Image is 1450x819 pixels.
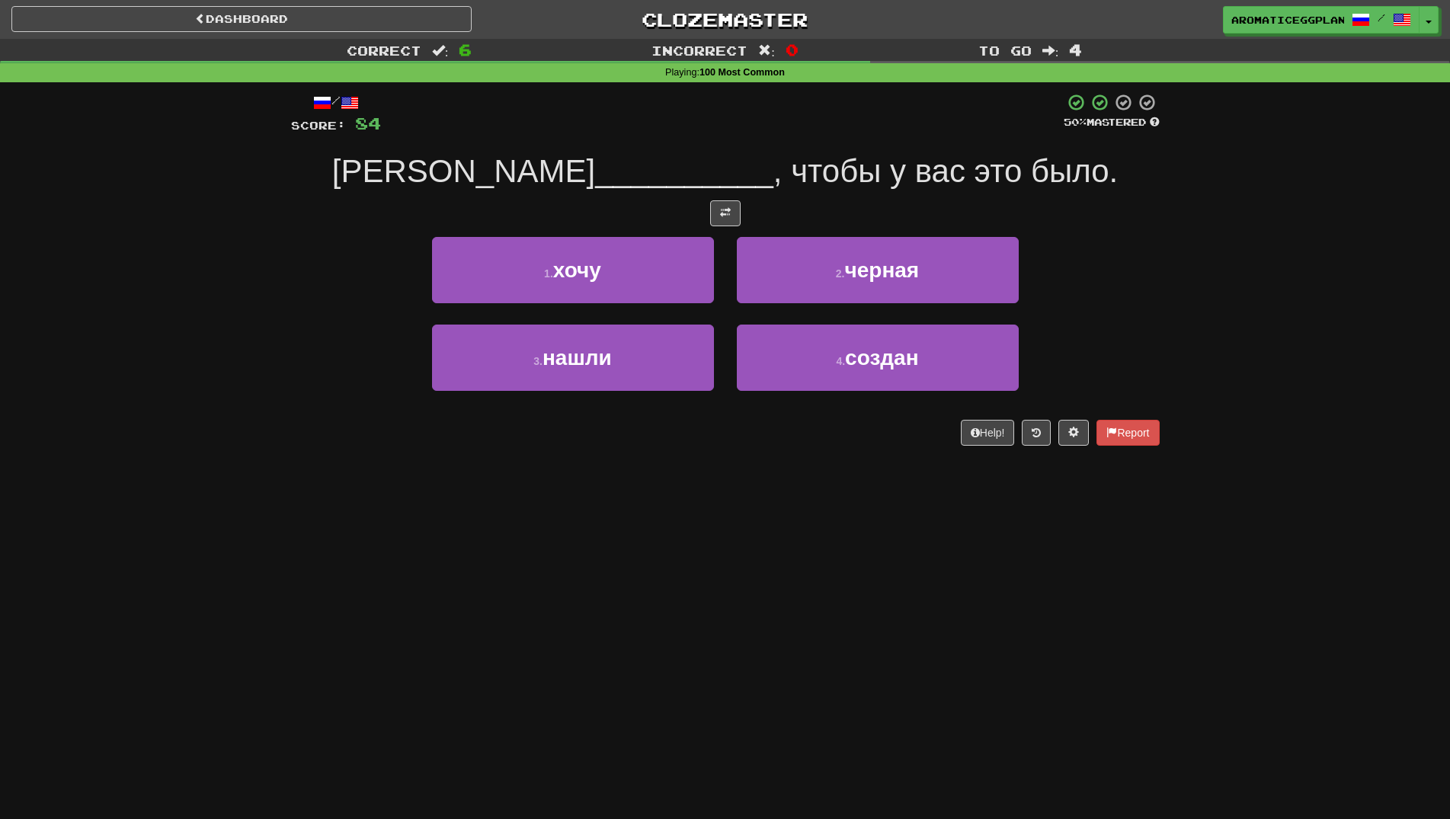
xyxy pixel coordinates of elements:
[737,325,1019,391] button: 4.создан
[595,153,773,189] span: __________
[651,43,747,58] span: Incorrect
[495,6,955,33] a: Clozemaster
[1042,44,1059,57] span: :
[1069,40,1082,59] span: 4
[332,153,595,189] span: [PERSON_NAME]
[786,40,799,59] span: 0
[543,346,612,370] span: нашли
[1096,420,1159,446] button: Report
[844,258,919,282] span: черная
[432,237,714,303] button: 1.хочу
[773,153,1118,189] span: , чтобы у вас это было.
[836,355,845,367] small: 4 .
[459,40,472,59] span: 6
[1378,12,1385,23] span: /
[544,267,553,280] small: 1 .
[553,258,601,282] span: хочу
[291,93,381,112] div: /
[699,67,785,78] strong: 100 Most Common
[737,237,1019,303] button: 2.черная
[710,200,741,226] button: Toggle translation (alt+t)
[347,43,421,58] span: Correct
[1022,420,1051,446] button: Round history (alt+y)
[845,346,918,370] span: создан
[978,43,1032,58] span: To go
[1231,13,1344,27] span: aromaticeggplant
[758,44,775,57] span: :
[355,114,381,133] span: 84
[533,355,543,367] small: 3 .
[1064,116,1087,128] span: 50 %
[1064,116,1160,130] div: Mastered
[836,267,845,280] small: 2 .
[432,325,714,391] button: 3.нашли
[1223,6,1420,34] a: aromaticeggplant /
[291,119,346,132] span: Score:
[961,420,1015,446] button: Help!
[11,6,472,32] a: Dashboard
[432,44,449,57] span: :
